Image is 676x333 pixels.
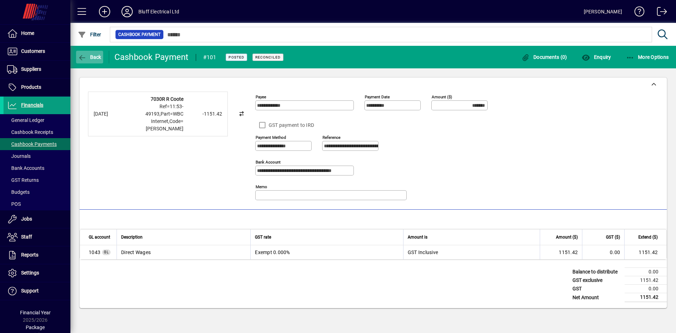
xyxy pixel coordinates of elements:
a: POS [4,198,70,210]
span: General Ledger [7,117,44,123]
td: 1151.42 [540,245,582,259]
a: Cashbook Payments [4,138,70,150]
button: More Options [624,51,671,63]
span: Journals [7,153,31,159]
span: Enquiry [582,54,611,60]
span: Reconciled [255,55,281,60]
span: Ref=11:53-49193,Part=WBC Internet,Code=[PERSON_NAME] [145,104,183,131]
mat-label: Memo [256,184,267,189]
button: Add [93,5,116,18]
td: Exempt 0.000% [250,245,403,259]
span: Financials [21,102,43,108]
a: Reports [4,246,70,264]
span: Jobs [21,216,32,222]
a: Suppliers [4,61,70,78]
td: Direct Wages [117,245,250,259]
a: GST Returns [4,174,70,186]
mat-label: Amount ($) [432,94,452,99]
app-page-header-button: Back [70,51,109,63]
span: GST Returns [7,177,39,183]
td: 0.00 [582,245,624,259]
td: Net Amount [569,293,625,302]
span: Staff [21,234,32,240]
a: Journals [4,150,70,162]
span: Description [121,233,143,241]
span: More Options [626,54,669,60]
span: Cashbook Payments [7,141,57,147]
span: Amount ($) [556,233,578,241]
mat-label: Reference [323,135,340,140]
div: Bluff Electrical Ltd [138,6,180,17]
a: Logout [652,1,667,24]
span: Customers [21,48,45,54]
span: Settings [21,270,39,276]
span: Posted [229,55,244,60]
span: GST ($) [606,233,620,241]
td: GST [569,285,625,293]
a: Support [4,282,70,300]
td: 1151.42 [624,245,666,259]
span: GST rate [255,233,271,241]
span: Extend ($) [638,233,658,241]
span: Support [21,288,39,294]
a: Customers [4,43,70,60]
a: Settings [4,264,70,282]
td: Balance to distribute [569,268,625,276]
span: Budgets [7,189,30,195]
a: Budgets [4,186,70,198]
button: Documents (0) [520,51,569,63]
td: GST exclusive [569,276,625,285]
div: Cashbook Payment [114,51,189,63]
td: 1151.42 [625,293,667,302]
a: Home [4,25,70,42]
mat-label: Payee [256,94,266,99]
div: -1151.42 [187,110,222,118]
span: Direct Wages [89,249,100,256]
button: Profile [116,5,138,18]
div: #101 [203,52,217,63]
span: Cashbook Payment [118,31,161,38]
span: Cashbook Receipts [7,129,53,135]
mat-label: Payment Date [365,94,390,99]
a: Cashbook Receipts [4,126,70,138]
button: Enquiry [580,51,613,63]
td: GST Inclusive [403,245,540,259]
td: 0.00 [625,268,667,276]
td: 0.00 [625,285,667,293]
span: Home [21,30,34,36]
span: Financial Year [20,310,51,315]
span: POS [7,201,21,207]
a: Jobs [4,210,70,228]
span: Bank Accounts [7,165,44,171]
span: Back [78,54,101,60]
td: 1151.42 [625,276,667,285]
button: Back [76,51,103,63]
mat-label: Payment method [256,135,286,140]
div: [PERSON_NAME] [584,6,622,17]
a: Products [4,79,70,96]
span: Suppliers [21,66,41,72]
span: GL [104,250,109,254]
a: Staff [4,228,70,246]
span: Package [26,325,45,330]
button: Filter [76,28,103,41]
a: General Ledger [4,114,70,126]
span: Documents (0) [521,54,567,60]
span: Products [21,84,41,90]
span: Reports [21,252,38,258]
a: Knowledge Base [629,1,645,24]
mat-label: Bank Account [256,160,281,165]
strong: 7030R R Coote [151,96,183,102]
div: [DATE] [94,110,122,118]
span: GL account [89,233,110,241]
span: Amount is [408,233,427,241]
span: Filter [78,32,101,37]
a: Bank Accounts [4,162,70,174]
